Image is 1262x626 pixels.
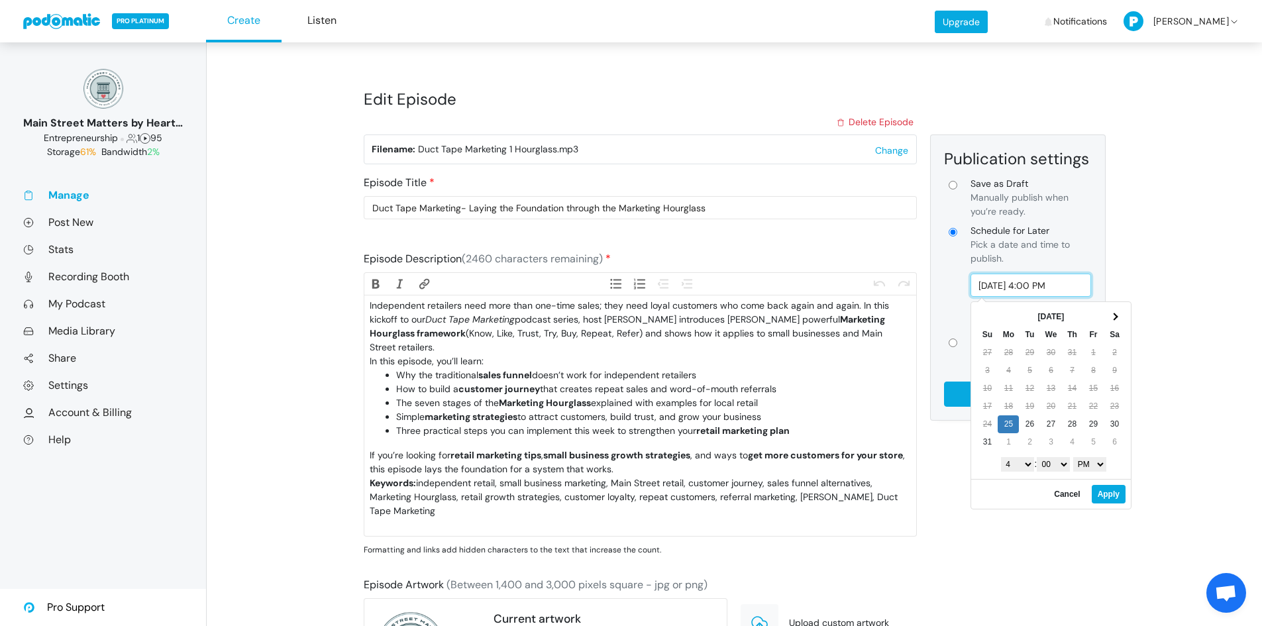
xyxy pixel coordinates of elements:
button: Italic [388,276,412,291]
span: (2460 characters remaining) [462,252,603,266]
button: Link [412,276,436,291]
span: Save as Draft [971,177,1092,191]
td: 13 [1040,380,1061,397]
td: 15 [1082,380,1104,397]
td: 10 [976,380,998,397]
td: 30 [1104,415,1125,433]
a: Settings [23,378,183,392]
td: 27 [976,344,998,362]
td: 27 [1040,415,1061,433]
td: 31 [976,433,998,451]
td: 12 [1019,380,1040,397]
a: Manage [23,188,183,202]
th: Sa [1104,326,1125,344]
span: 61% [80,146,96,158]
li: The seven stages of the explained with examples for local retail [396,396,910,410]
strong: marketing strategies [425,411,517,423]
td: 4 [998,362,1019,380]
td: 3 [1040,433,1061,451]
td: 28 [1061,415,1082,433]
td: 26 [1019,415,1040,433]
th: Fr [1082,326,1104,344]
button: Numbers [628,276,652,291]
button: Cancel [1048,485,1086,503]
div: Independent retailers need more than one-time sales; they need loyal customers who come back agai... [370,299,910,354]
a: [PERSON_NAME] [1124,2,1239,41]
td: 14 [1061,380,1082,397]
td: 6 [1104,433,1125,451]
button: Bullets [604,276,627,291]
td: 11 [998,380,1019,397]
td: 2 [1104,344,1125,362]
em: Duct Tape Marketing [425,313,515,325]
span: Delete Episode [849,117,914,127]
span: 2% [147,146,160,158]
td: 1 [1082,344,1104,362]
strong: Marketing Hourglass [499,397,591,409]
td: 21 [1061,397,1082,415]
button: Increase Level [676,276,700,291]
td: 16 [1104,380,1125,397]
a: My Podcast [23,297,183,311]
td: 29 [1082,415,1104,433]
a: Create [206,1,282,42]
td: 7 [1061,362,1082,380]
span: Duct Tape Marketing 1 Hourglass.mp3 [418,143,578,155]
span: Episode Artwork [364,578,444,592]
td: 5 [1082,433,1104,451]
div: If you’re looking for , , and ways to , this episode lays the foundation for a system that works. [370,448,910,476]
th: Th [1061,326,1082,344]
span: PRO PLATINUM [112,13,169,29]
td: 6 [1040,362,1061,380]
div: In this episode, you’ll learn: [370,354,910,368]
th: We [1040,326,1061,344]
a: Upgrade [935,11,988,33]
strong: get more customers for your store [748,449,903,461]
a: Open chat [1206,573,1246,613]
span: Business: Entrepreneurship [44,132,118,144]
td: 18 [998,397,1019,415]
td: 9 [1104,362,1125,380]
span: Notifications [1053,2,1107,41]
td: 25 [998,415,1019,433]
td: 4 [1061,433,1082,451]
td: 8 [1082,362,1104,380]
div: : [976,454,1131,474]
span: (Between 1,400 and 3,000 pixels square - jpg or png) [447,578,708,592]
td: 28 [998,344,1019,362]
img: P-50-ab8a3cff1f42e3edaa744736fdbd136011fc75d0d07c0e6946c3d5a70d29199b.png [1124,11,1143,31]
li: Why the traditional doesn’t work for independent retailers [396,368,910,382]
h5: Current artwork [494,612,713,626]
td: 1 [998,433,1019,451]
strong: retail marketing plan [696,425,790,437]
button: Bold [364,276,388,291]
label: Episode Description [364,251,611,267]
td: 31 [1061,344,1082,362]
span: Storage [47,146,99,158]
td: 22 [1082,397,1104,415]
div: 1 95 [23,131,183,145]
button: Redo [892,276,916,291]
a: Pro Support [23,589,105,626]
span: Schedule for Later [971,224,1092,238]
td: 5 [1019,362,1040,380]
th: Su [976,326,998,344]
th: [DATE] [998,308,1104,326]
button: Decrease Level [652,276,676,291]
li: Simple to attract customers, build trust, and grow your business [396,410,910,424]
th: Mo [998,326,1019,344]
a: Help [23,433,183,446]
li: Three practical steps you can implement this week to strengthen your [396,424,910,438]
span: Episodes [140,132,150,144]
th: Tu [1019,326,1040,344]
span: Manually publish when you’re ready. [971,191,1069,217]
span: [PERSON_NAME] [1153,2,1229,41]
input: Schedule for Later [944,382,1092,407]
div: Main Street Matters by Heart on [GEOGRAPHIC_DATA] [23,115,183,131]
span: Followers [127,132,137,144]
span: Pick a date and time to publish. [971,238,1070,264]
td: 19 [1019,397,1040,415]
strong: sales funnel [478,369,532,381]
a: Post New [23,215,183,229]
button: Undo [868,276,892,291]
